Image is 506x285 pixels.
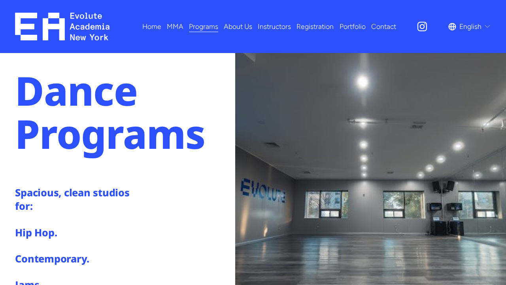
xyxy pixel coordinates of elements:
a: folder dropdown [167,19,183,33]
h4: Spacious, clean studios for: [15,186,131,213]
h4: Hip Hop. [15,226,131,239]
a: folder dropdown [189,19,218,33]
a: Instagram [416,21,428,32]
a: Registration [296,19,334,33]
img: EA [15,13,110,40]
a: Instructors [258,19,291,33]
div: language picker [448,19,491,33]
h4: Contemporary. [15,252,131,265]
a: Home [142,19,161,33]
a: Portfolio [340,19,366,33]
span: Programs [189,20,218,33]
a: Contact [371,19,396,33]
span: MMA [167,20,183,33]
h1: Dance Programs [15,69,231,156]
span: English [459,20,481,33]
a: About Us [224,19,252,33]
